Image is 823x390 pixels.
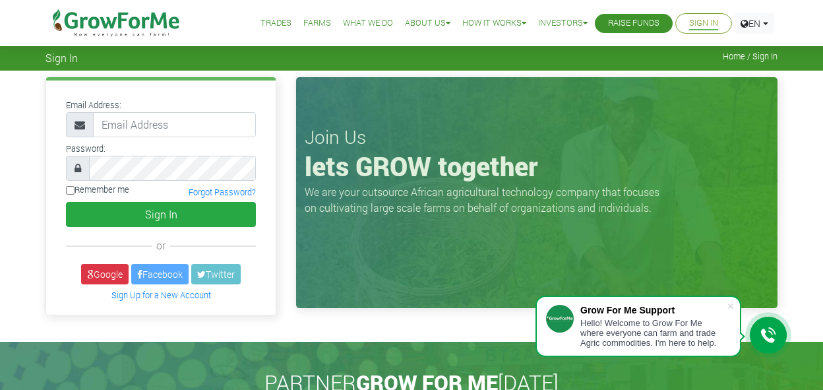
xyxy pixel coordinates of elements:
[46,51,78,64] span: Sign In
[689,16,718,30] a: Sign In
[462,16,526,30] a: How it Works
[735,13,774,34] a: EN
[538,16,588,30] a: Investors
[66,202,256,227] button: Sign In
[305,184,667,216] p: We are your outsource African agricultural technology company that focuses on cultivating large s...
[608,16,659,30] a: Raise Funds
[66,183,129,196] label: Remember me
[66,99,121,112] label: Email Address:
[305,150,769,182] h1: lets GROW together
[305,126,769,148] h3: Join Us
[66,186,75,195] input: Remember me
[111,290,211,300] a: Sign Up for a New Account
[93,112,256,137] input: Email Address
[66,143,106,155] label: Password:
[66,238,256,253] div: or
[343,16,393,30] a: What We Do
[405,16,450,30] a: About Us
[580,318,727,348] div: Hello! Welcome to Grow For Me where everyone can farm and trade Agric commodities. I'm here to help.
[723,51,777,61] span: Home / Sign In
[189,187,256,197] a: Forgot Password?
[260,16,291,30] a: Trades
[81,264,129,284] a: Google
[303,16,331,30] a: Farms
[580,305,727,315] div: Grow For Me Support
